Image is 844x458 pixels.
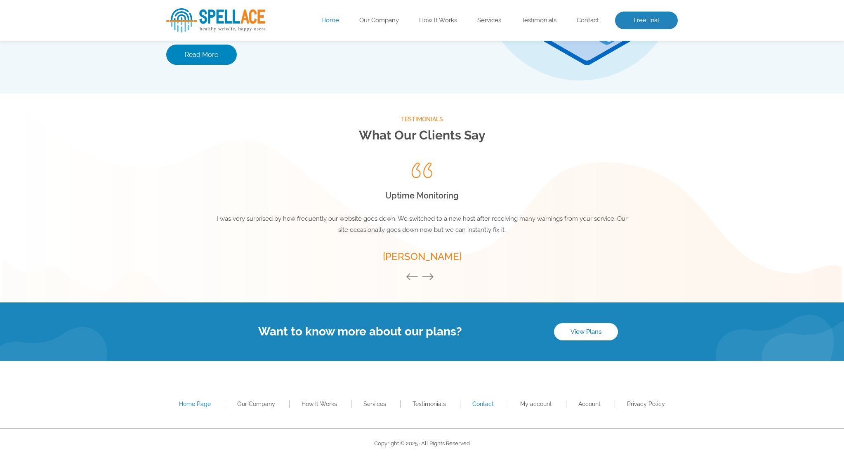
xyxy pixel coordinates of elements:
a: Privacy Policy [627,401,665,407]
button: Next [422,273,438,282]
a: Free Trial [615,12,678,30]
input: Enter Your URL [166,103,393,125]
a: Our Company [359,17,399,25]
nav: Footer Primary Menu [166,398,678,410]
a: Services [477,17,501,25]
a: Account [578,401,601,407]
h1: Website Analysis [166,33,461,62]
a: Home [321,17,339,25]
a: How It Works [302,401,337,407]
a: View Plans [554,323,618,340]
a: Our Company [237,401,275,407]
span: Copyright © 2025 · All Rights Reserved [374,440,470,446]
p: Enter your website’s URL to see spelling mistakes, broken links and more [166,71,461,97]
a: Contact [472,401,494,407]
button: Previous [406,273,422,282]
h4: Want to know more about our plans? [166,325,554,338]
a: Contact [577,17,599,25]
a: Services [363,401,386,407]
img: Free Webiste Analysis [473,27,678,167]
img: Free Webiste Analysis [475,47,640,55]
a: Testimonials [521,17,556,25]
a: Testimonials [413,401,446,407]
a: Read More [166,45,237,65]
a: Home Page [179,401,211,407]
button: Scan Website [166,134,240,154]
span: Free [166,33,218,62]
a: My account [520,401,552,407]
img: SpellAce [166,8,265,33]
a: How It Works [419,17,457,25]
